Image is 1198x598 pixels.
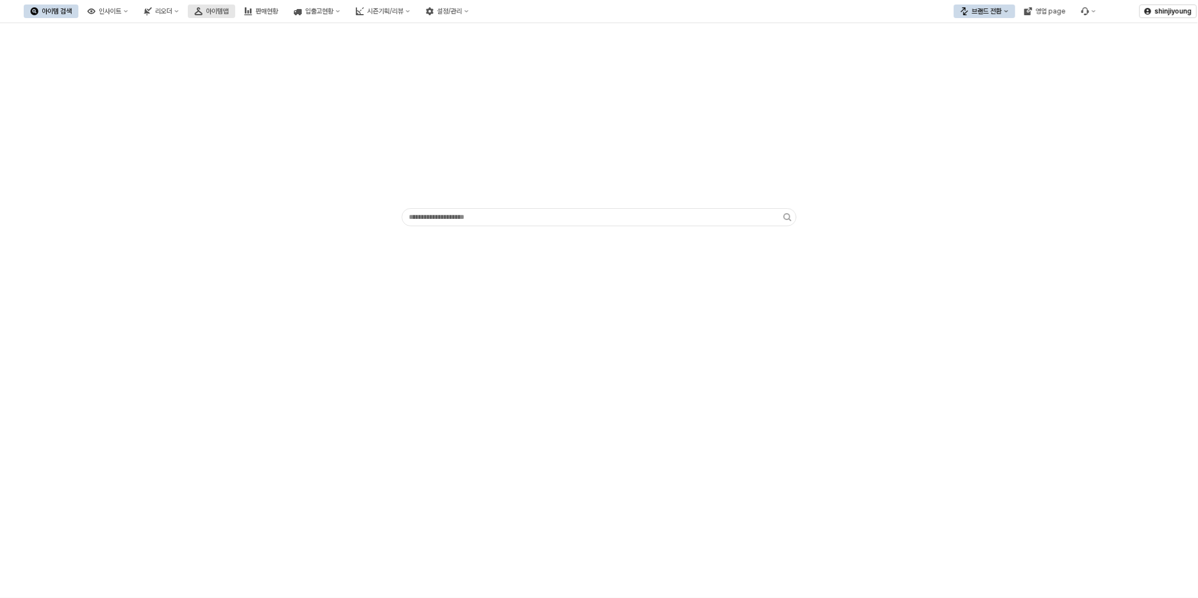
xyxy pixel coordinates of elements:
div: 인사이트 [99,7,121,15]
div: 아이템 검색 [42,7,72,15]
div: 입출고현황 [305,7,333,15]
div: 브랜드 전환 [972,7,1002,15]
button: 아이템 검색 [24,5,78,18]
button: 설정/관리 [419,5,475,18]
button: 영업 page [1018,5,1072,18]
button: 판매현황 [237,5,285,18]
button: 브랜드 전환 [954,5,1015,18]
div: 설정/관리 [437,7,462,15]
div: 리오더 [155,7,172,15]
button: 리오더 [137,5,186,18]
p: shinjiyoung [1155,7,1192,16]
div: 버그 제보 및 기능 개선 요청 [1074,5,1103,18]
button: 인사이트 [81,5,135,18]
div: 시즌기획/리뷰 [367,7,403,15]
button: shinjiyoung [1139,5,1197,18]
button: 입출고현황 [287,5,347,18]
div: 영업 page [1036,7,1065,15]
button: 시즌기획/리뷰 [349,5,417,18]
div: 판매현황 [256,7,278,15]
button: 아이템맵 [188,5,235,18]
div: 아이템맵 [206,7,228,15]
